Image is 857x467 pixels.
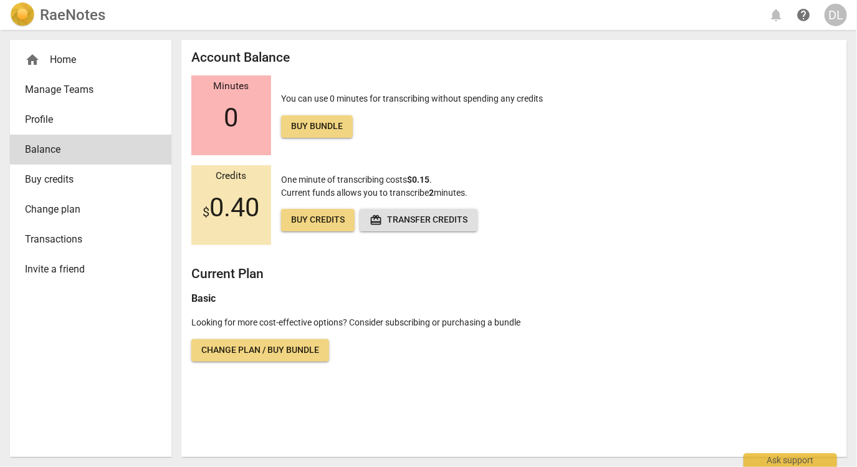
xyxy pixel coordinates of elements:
button: DL [825,4,847,26]
div: Home [25,52,146,67]
span: Manage Teams [25,82,146,97]
span: $ [203,205,210,219]
button: Transfer credits [360,209,477,231]
a: Buy bundle [281,115,353,138]
a: Balance [10,135,171,165]
span: Profile [25,112,146,127]
h2: Account Balance [191,50,837,65]
a: Help [792,4,815,26]
span: Buy bundle [291,120,343,133]
span: Transfer credits [370,214,467,226]
a: Change plan / Buy bundle [191,339,329,362]
span: Buy credits [291,214,345,226]
h2: Current Plan [191,266,837,282]
span: One minute of transcribing costs . [281,175,432,185]
h2: RaeNotes [40,6,105,24]
p: Looking for more cost-effective options? Consider subscribing or purchasing a bundle [191,316,837,329]
div: Credits [191,171,271,182]
div: Home [10,45,171,75]
a: LogoRaeNotes [10,2,105,27]
img: Logo [10,2,35,27]
a: Invite a friend [10,254,171,284]
a: Change plan [10,195,171,224]
b: $0.15 [407,175,429,185]
b: 2 [429,188,434,198]
b: Basic [191,292,216,304]
a: Manage Teams [10,75,171,105]
span: Buy credits [25,172,146,187]
span: Invite a friend [25,262,146,277]
a: Transactions [10,224,171,254]
div: Ask support [744,453,837,467]
a: Buy credits [10,165,171,195]
p: You can use 0 minutes for transcribing without spending any credits [281,92,543,138]
span: Balance [25,142,146,157]
a: Buy credits [281,209,355,231]
div: Minutes [191,81,271,92]
a: Profile [10,105,171,135]
span: Current funds allows you to transcribe minutes. [281,188,467,198]
span: home [25,52,40,67]
span: Transactions [25,232,146,247]
span: redeem [370,214,382,226]
span: Change plan / Buy bundle [201,344,319,357]
span: 0 [224,103,239,133]
span: 0.40 [203,193,260,223]
span: Change plan [25,202,146,217]
span: help [796,7,811,22]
